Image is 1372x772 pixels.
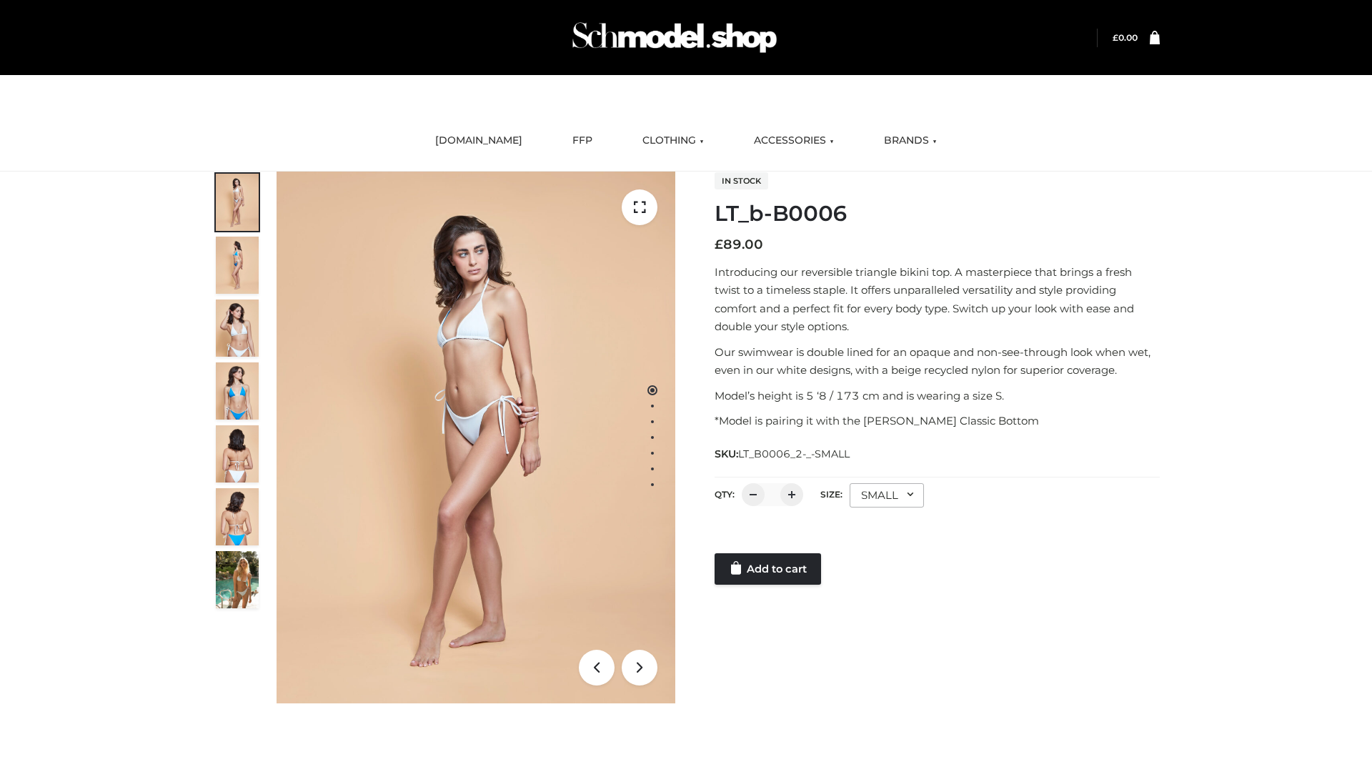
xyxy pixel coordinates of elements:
[216,174,259,231] img: ArielClassicBikiniTop_CloudNine_AzureSky_OW114ECO_1-scaled.jpg
[632,125,715,157] a: CLOTHING
[1113,32,1138,43] a: £0.00
[873,125,948,157] a: BRANDS
[216,237,259,294] img: ArielClassicBikiniTop_CloudNine_AzureSky_OW114ECO_2-scaled.jpg
[1113,32,1138,43] bdi: 0.00
[715,445,851,462] span: SKU:
[715,343,1160,380] p: Our swimwear is double lined for an opaque and non-see-through look when wet, even in our white d...
[715,412,1160,430] p: *Model is pairing it with the [PERSON_NAME] Classic Bottom
[216,488,259,545] img: ArielClassicBikiniTop_CloudNine_AzureSky_OW114ECO_8-scaled.jpg
[715,237,723,252] span: £
[567,9,782,66] img: Schmodel Admin 964
[715,237,763,252] bdi: 89.00
[743,125,845,157] a: ACCESSORIES
[715,172,768,189] span: In stock
[216,362,259,420] img: ArielClassicBikiniTop_CloudNine_AzureSky_OW114ECO_4-scaled.jpg
[1113,32,1118,43] span: £
[820,489,842,500] label: Size:
[277,172,675,703] img: ArielClassicBikiniTop_CloudNine_AzureSky_OW114ECO_1
[715,263,1160,336] p: Introducing our reversible triangle bikini top. A masterpiece that brings a fresh twist to a time...
[715,201,1160,227] h1: LT_b-B0006
[715,387,1160,405] p: Model’s height is 5 ‘8 / 173 cm and is wearing a size S.
[216,425,259,482] img: ArielClassicBikiniTop_CloudNine_AzureSky_OW114ECO_7-scaled.jpg
[216,551,259,608] img: Arieltop_CloudNine_AzureSky2.jpg
[715,553,821,585] a: Add to cart
[850,483,924,508] div: SMALL
[562,125,603,157] a: FFP
[738,447,850,460] span: LT_B0006_2-_-SMALL
[424,125,533,157] a: [DOMAIN_NAME]
[216,300,259,357] img: ArielClassicBikiniTop_CloudNine_AzureSky_OW114ECO_3-scaled.jpg
[715,489,735,500] label: QTY:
